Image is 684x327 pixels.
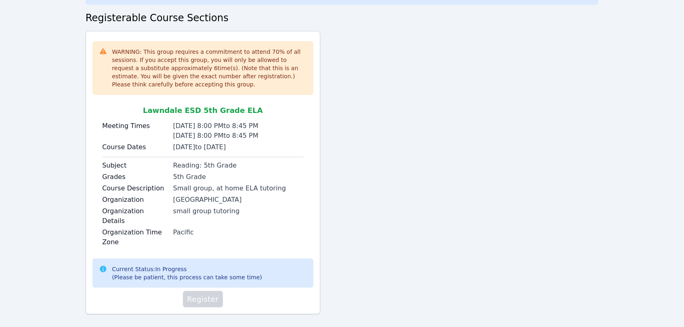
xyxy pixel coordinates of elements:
label: Grades [102,172,168,182]
label: Organization Details [102,206,168,226]
div: WARNING: This group requires a commitment to attend 70 % of all sessions. If you accept this grou... [112,48,307,88]
span: Register [187,294,219,305]
label: Organization Time Zone [102,228,168,247]
div: [DATE] 8:00 PM to 8:45 PM [173,121,304,131]
div: Small group, at home ELA tutoring [173,183,304,193]
span: Lawndale ESD 5th Grade ELA [143,106,263,115]
h2: Registerable Course Sections [86,11,599,24]
div: Reading: 5th Grade [173,161,304,170]
div: Current Status: In Progress (Please be patient, this process can take some time) [112,265,262,281]
div: Pacific [173,228,304,237]
label: Subject [102,161,168,170]
div: small group tutoring [173,206,304,216]
div: [DATE] 8:00 PM to 8:45 PM [173,131,304,141]
label: Organization [102,195,168,205]
label: Course Dates [102,142,168,152]
div: [DATE] to [DATE] [173,142,304,152]
div: [GEOGRAPHIC_DATA] [173,195,304,205]
label: Meeting Times [102,121,168,131]
div: 5th Grade [173,172,304,182]
button: Register [183,291,223,307]
label: Course Description [102,183,168,193]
